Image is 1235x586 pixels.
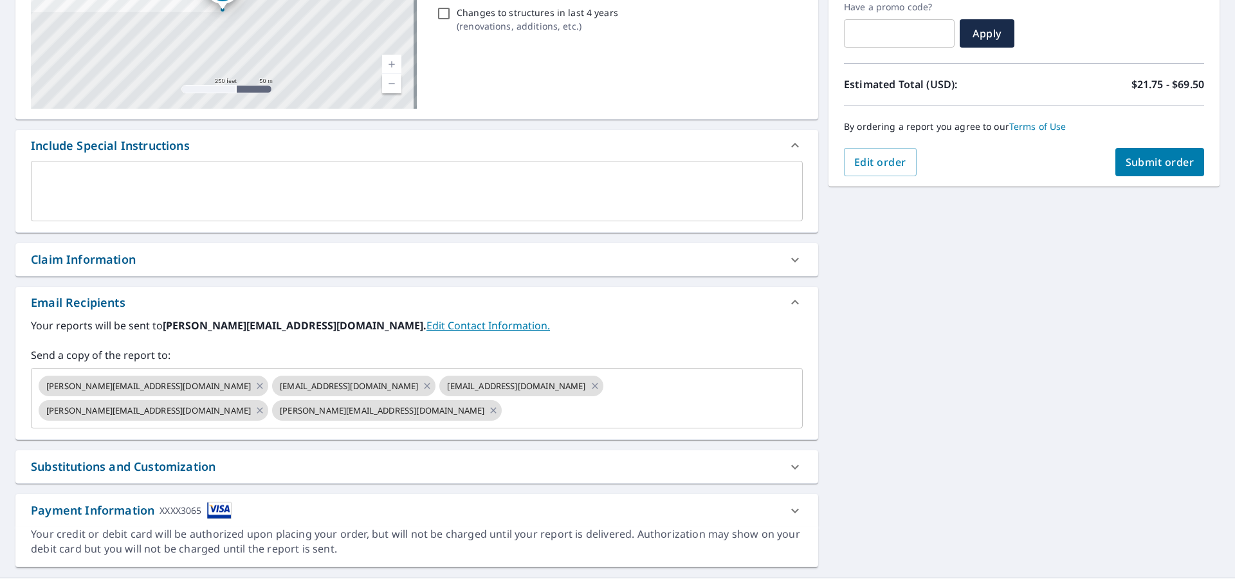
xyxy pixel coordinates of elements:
div: [EMAIL_ADDRESS][DOMAIN_NAME] [272,376,435,396]
span: [EMAIL_ADDRESS][DOMAIN_NAME] [439,380,593,392]
img: cardImage [207,502,232,519]
div: Include Special Instructions [31,137,190,154]
div: Payment InformationXXXX3065cardImage [15,494,818,527]
div: Claim Information [15,243,818,276]
a: Current Level 17, Zoom Out [382,74,401,93]
p: $21.75 - $69.50 [1131,77,1204,92]
p: Changes to structures in last 4 years [457,6,618,19]
span: Submit order [1126,155,1194,169]
span: Apply [970,26,1004,41]
div: Substitutions and Customization [15,450,818,483]
span: [PERSON_NAME][EMAIL_ADDRESS][DOMAIN_NAME] [39,405,259,417]
b: [PERSON_NAME][EMAIL_ADDRESS][DOMAIN_NAME]. [163,318,426,333]
span: [PERSON_NAME][EMAIL_ADDRESS][DOMAIN_NAME] [39,380,259,392]
div: [PERSON_NAME][EMAIL_ADDRESS][DOMAIN_NAME] [39,400,268,421]
p: By ordering a report you agree to our [844,121,1204,133]
button: Edit order [844,148,917,176]
p: ( renovations, additions, etc. ) [457,19,618,33]
div: Payment Information [31,502,232,519]
div: [PERSON_NAME][EMAIL_ADDRESS][DOMAIN_NAME] [272,400,502,421]
a: Current Level 17, Zoom In [382,55,401,74]
label: Send a copy of the report to: [31,347,803,363]
div: Email Recipients [31,294,125,311]
div: Substitutions and Customization [31,458,215,475]
a: Terms of Use [1009,120,1066,133]
p: Estimated Total (USD): [844,77,1024,92]
div: [PERSON_NAME][EMAIL_ADDRESS][DOMAIN_NAME] [39,376,268,396]
label: Your reports will be sent to [31,318,803,333]
div: [EMAIL_ADDRESS][DOMAIN_NAME] [439,376,603,396]
span: [PERSON_NAME][EMAIL_ADDRESS][DOMAIN_NAME] [272,405,492,417]
span: Edit order [854,155,906,169]
div: Email Recipients [15,287,818,318]
span: [EMAIL_ADDRESS][DOMAIN_NAME] [272,380,426,392]
button: Apply [960,19,1014,48]
label: Have a promo code? [844,1,955,13]
div: Claim Information [31,251,136,268]
div: Your credit or debit card will be authorized upon placing your order, but will not be charged unt... [31,527,803,556]
div: Include Special Instructions [15,130,818,161]
div: XXXX3065 [160,502,201,519]
button: Submit order [1115,148,1205,176]
a: EditContactInfo [426,318,550,333]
